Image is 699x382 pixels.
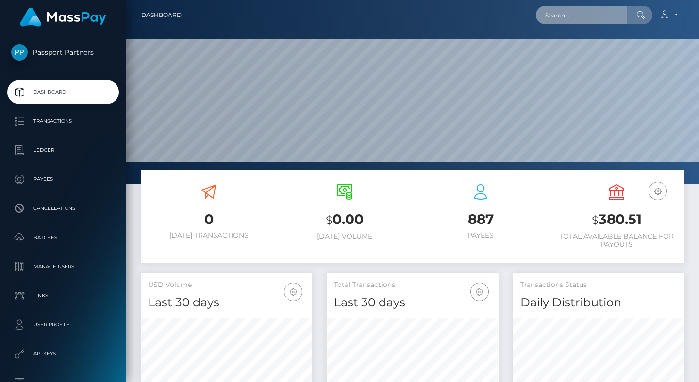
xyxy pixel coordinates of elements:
[11,230,115,245] p: Batches
[11,259,115,274] p: Manage Users
[7,48,119,57] span: Passport Partners
[11,114,115,128] p: Transactions
[7,284,119,308] a: Links
[11,143,115,158] p: Ledger
[326,213,333,227] small: $
[11,288,115,303] p: Links
[11,318,115,332] p: User Profile
[148,294,305,311] h4: Last 30 days
[520,294,677,311] h4: Daily Distribution
[7,342,119,366] a: API Keys
[284,210,405,230] h3: 0.00
[7,80,119,104] a: Dashboard
[148,231,269,239] h6: [DATE] Transactions
[7,313,119,337] a: User Profile
[148,210,269,229] h3: 0
[334,294,491,311] h4: Last 30 days
[536,6,627,24] input: Search...
[11,201,115,216] p: Cancellations
[141,5,182,25] a: Dashboard
[592,213,599,227] small: $
[20,8,106,27] img: MassPay Logo
[7,109,119,133] a: Transactions
[7,167,119,191] a: Payees
[11,172,115,187] p: Payees
[11,44,28,61] img: Passport Partners
[556,232,677,249] h6: Total Available Balance for Payouts
[420,210,541,229] h3: 887
[11,85,115,99] p: Dashboard
[420,231,541,239] h6: Payees
[148,280,305,290] h5: USD Volume
[520,280,677,290] h5: Transactions Status
[7,225,119,250] a: Batches
[284,232,405,240] h6: [DATE] Volume
[11,347,115,361] p: API Keys
[556,210,677,230] h3: 380.51
[7,138,119,162] a: Ledger
[7,196,119,221] a: Cancellations
[334,280,491,290] h5: Total Transactions
[7,255,119,279] a: Manage Users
